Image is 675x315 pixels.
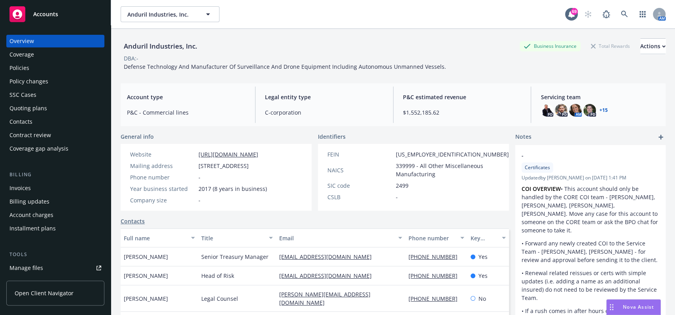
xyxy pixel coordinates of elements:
[522,151,639,160] span: -
[405,228,467,247] button: Phone number
[199,185,267,193] span: 2017 (8 years in business)
[580,6,596,22] a: Start snowing
[607,300,616,315] div: Drag to move
[9,102,47,115] div: Quoting plans
[639,151,648,161] a: edit
[127,108,246,117] span: P&C - Commercial lines
[127,10,196,19] span: Anduril Industries, Inc.
[124,253,168,261] span: [PERSON_NAME]
[124,54,138,62] div: DBA: -
[199,162,249,170] span: [STREET_ADDRESS]
[6,75,104,88] a: Policy changes
[403,93,522,101] span: P&C estimated revenue
[130,173,195,181] div: Phone number
[6,142,104,155] a: Coverage gap analysis
[396,150,509,158] span: [US_EMPLOYER_IDENTIFICATION_NUMBER]
[279,253,378,260] a: [EMAIL_ADDRESS][DOMAIN_NAME]
[121,228,198,247] button: Full name
[279,290,371,306] a: [PERSON_NAME][EMAIL_ADDRESS][DOMAIN_NAME]
[327,193,393,201] div: CSLB
[408,253,464,260] a: [PHONE_NUMBER]
[9,195,49,208] div: Billing updates
[656,132,666,142] a: add
[6,62,104,74] a: Policies
[199,151,258,158] a: [URL][DOMAIN_NAME]
[9,115,32,128] div: Contacts
[124,234,186,242] div: Full name
[6,89,104,101] a: SSC Cases
[9,75,48,88] div: Policy changes
[265,93,384,101] span: Legal entity type
[9,35,34,47] div: Overview
[130,185,195,193] div: Year business started
[130,162,195,170] div: Mailing address
[598,6,614,22] a: Report a Bug
[121,217,145,225] a: Contacts
[9,89,36,101] div: SSC Cases
[569,104,582,117] img: photo
[6,102,104,115] a: Quoting plans
[478,272,488,280] span: Yes
[408,234,456,242] div: Phone number
[130,150,195,158] div: Website
[124,63,446,70] span: Defense Technology And Manufacturer Of Surveillance And Drone Equipment Including Autonomous Unma...
[9,129,51,141] div: Contract review
[6,115,104,128] a: Contacts
[520,41,580,51] div: Business Insurance
[9,182,31,194] div: Invoices
[403,108,522,117] span: $1,552,185.62
[396,193,398,201] span: -
[33,11,58,17] span: Accounts
[198,228,276,247] button: Title
[522,239,659,264] p: • Forward any newly created COI to the Service Team - [PERSON_NAME], [PERSON_NAME] - for review a...
[15,289,74,297] span: Open Client Navigator
[6,129,104,141] a: Contract review
[583,104,596,117] img: photo
[522,269,659,302] p: • Renewal related reissues or certs with simple updates (i.e. adding a name as an additional insu...
[6,182,104,194] a: Invoices
[276,228,405,247] button: Email
[6,251,104,258] div: Tools
[478,253,488,261] span: Yes
[6,195,104,208] a: Billing updates
[471,234,497,242] div: Key contact
[121,6,219,22] button: Anduril Industries, Inc.
[606,299,661,315] button: Nova Assist
[522,174,659,181] span: Updated by [PERSON_NAME] on [DATE] 1:41 PM
[555,104,567,117] img: photo
[587,41,634,51] div: Total Rewards
[6,222,104,235] a: Installment plans
[9,262,43,274] div: Manage files
[650,151,659,161] a: remove
[599,108,607,113] a: +15
[522,185,561,192] strong: COI OVERVIEW
[478,294,486,303] span: No
[201,234,264,242] div: Title
[9,62,29,74] div: Policies
[6,209,104,221] a: Account charges
[201,272,234,280] span: Head of Risk
[541,104,553,117] img: photo
[121,41,200,51] div: Anduril Industries, Inc.
[396,181,408,190] span: 2499
[9,48,34,61] div: Coverage
[124,272,168,280] span: [PERSON_NAME]
[279,272,378,279] a: [EMAIL_ADDRESS][DOMAIN_NAME]
[201,253,268,261] span: Senior Treasury Manager
[199,196,200,204] span: -
[635,6,650,22] a: Switch app
[327,181,393,190] div: SIC code
[467,228,509,247] button: Key contact
[265,108,384,117] span: C-corporation
[571,8,578,15] div: 69
[9,209,53,221] div: Account charges
[124,294,168,303] span: [PERSON_NAME]
[515,132,531,142] span: Notes
[541,93,659,101] span: Servicing team
[201,294,238,303] span: Legal Counsel
[9,222,56,235] div: Installment plans
[640,38,666,54] button: Actions
[199,173,200,181] span: -
[279,234,393,242] div: Email
[6,262,104,274] a: Manage files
